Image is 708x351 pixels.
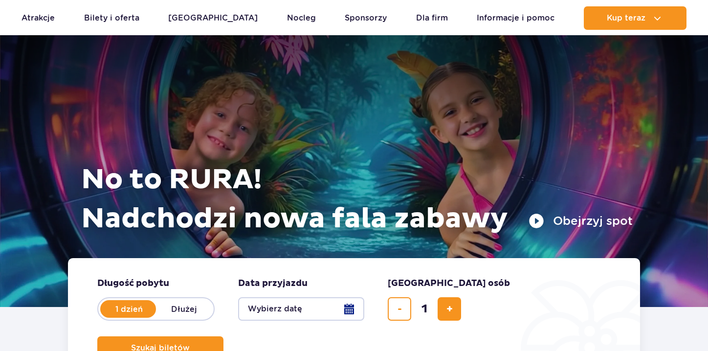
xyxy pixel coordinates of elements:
a: Nocleg [287,6,316,30]
button: Wybierz datę [238,297,364,321]
a: Sponsorzy [345,6,387,30]
label: 1 dzień [101,299,157,319]
a: Atrakcje [22,6,55,30]
span: Data przyjazdu [238,278,308,289]
span: Długość pobytu [97,278,169,289]
label: Dłużej [156,299,212,319]
a: Bilety i oferta [84,6,139,30]
h1: No to RURA! Nadchodzi nowa fala zabawy [81,160,633,239]
a: Informacje i pomoc [477,6,554,30]
button: usuń bilet [388,297,411,321]
a: [GEOGRAPHIC_DATA] [168,6,258,30]
span: Kup teraz [607,14,645,22]
a: Dla firm [416,6,448,30]
button: dodaj bilet [438,297,461,321]
button: Obejrzyj spot [529,213,633,229]
button: Kup teraz [584,6,686,30]
span: [GEOGRAPHIC_DATA] osób [388,278,510,289]
input: liczba biletów [413,297,436,321]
